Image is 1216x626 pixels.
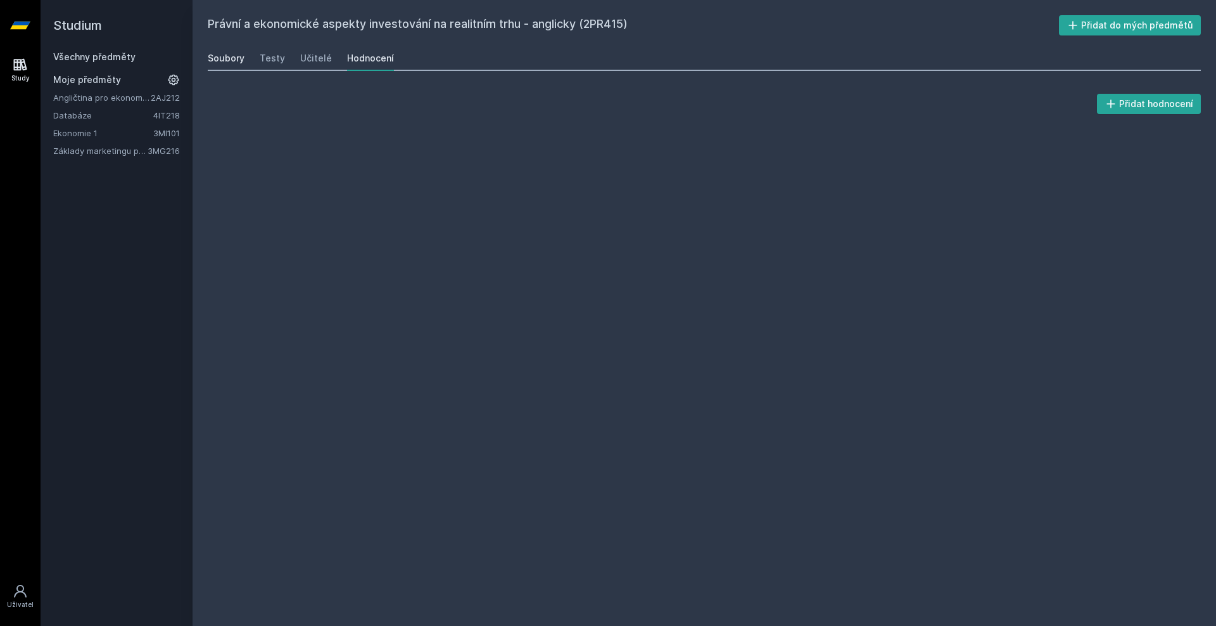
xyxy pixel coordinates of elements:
[347,52,394,65] div: Hodnocení
[7,600,34,610] div: Uživatel
[151,93,180,103] a: 2AJ212
[347,46,394,71] a: Hodnocení
[153,128,180,138] a: 3MI101
[208,46,244,71] a: Soubory
[153,110,180,120] a: 4IT218
[53,109,153,122] a: Databáze
[208,52,244,65] div: Soubory
[260,52,285,65] div: Testy
[53,73,121,86] span: Moje předměty
[208,15,1059,35] h2: Právní a ekonomické aspekty investování na realitním trhu - anglicky (2PR415)
[300,46,332,71] a: Učitelé
[148,146,180,156] a: 3MG216
[300,52,332,65] div: Učitelé
[53,51,136,62] a: Všechny předměty
[11,73,30,83] div: Study
[260,46,285,71] a: Testy
[53,91,151,104] a: Angličtina pro ekonomická studia 2 (B2/C1)
[3,51,38,89] a: Study
[3,577,38,616] a: Uživatel
[53,144,148,157] a: Základy marketingu pro informatiky a statistiky
[1059,15,1201,35] button: Přidat do mých předmětů
[53,127,153,139] a: Ekonomie 1
[1097,94,1201,114] button: Přidat hodnocení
